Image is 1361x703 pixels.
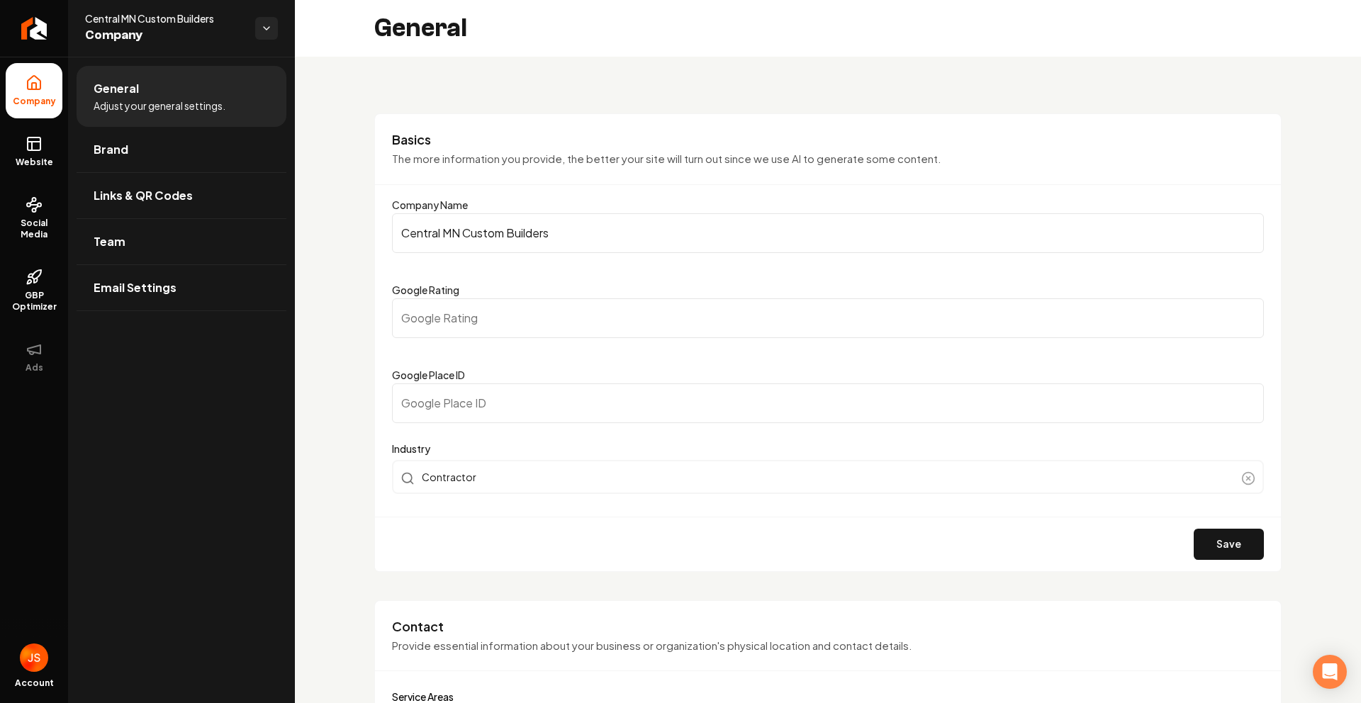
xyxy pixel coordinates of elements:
label: Company Name [392,198,468,211]
span: GBP Optimizer [6,290,62,313]
span: Links & QR Codes [94,187,193,204]
button: Save [1194,529,1264,560]
input: Google Place ID [392,383,1264,423]
a: Website [6,124,62,179]
a: Brand [77,127,286,172]
span: Social Media [6,218,62,240]
input: Company Name [392,213,1264,253]
label: Industry [392,440,1264,457]
img: James Shamoun [20,643,48,672]
h3: Basics [392,131,1264,148]
a: Team [77,219,286,264]
span: General [94,80,139,97]
label: Service Areas [392,690,454,703]
a: Social Media [6,185,62,252]
h3: Contact [392,618,1264,635]
span: Email Settings [94,279,177,296]
a: Links & QR Codes [77,173,286,218]
div: Open Intercom Messenger [1313,655,1347,689]
span: Ads [20,362,49,373]
img: Rebolt Logo [21,17,47,40]
span: Brand [94,141,128,158]
p: The more information you provide, the better your site will turn out since we use AI to generate ... [392,151,1264,167]
span: Team [94,233,125,250]
button: Open user button [20,643,48,672]
span: Website [10,157,59,168]
span: Adjust your general settings. [94,99,225,113]
a: Email Settings [77,265,286,310]
input: Google Rating [392,298,1264,338]
h2: General [374,14,467,43]
button: Ads [6,330,62,385]
label: Google Rating [392,283,459,296]
label: Google Place ID [392,369,465,381]
p: Provide essential information about your business or organization's physical location and contact... [392,638,1264,654]
a: GBP Optimizer [6,257,62,324]
span: Account [15,677,54,689]
span: Company [85,26,244,45]
span: Central MN Custom Builders [85,11,244,26]
span: Company [7,96,62,107]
